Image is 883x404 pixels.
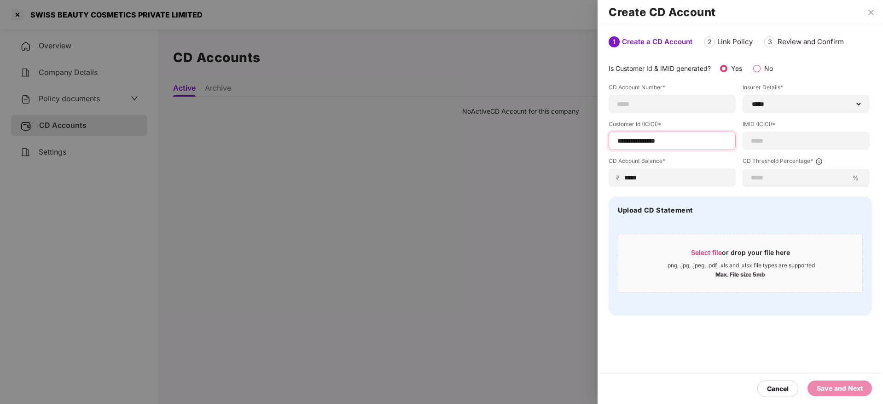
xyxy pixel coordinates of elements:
[622,37,692,46] div: Create a CD Account
[764,64,773,72] label: No
[817,383,863,393] div: Save and Next
[691,248,790,262] div: or drop your file here
[767,384,789,394] div: Cancel
[764,36,775,47] div: 3
[743,83,870,95] label: Insurer Details*
[717,37,753,46] div: Link Policy
[778,37,844,46] div: Review and Confirm
[743,120,870,132] label: IMID (ICICI)*
[666,262,815,269] div: .png, .jpg, .jpeg, .pdf, .xls and .xlsx file types are supported
[691,248,722,256] span: Select file
[743,157,870,169] label: CD Threshold Percentage*
[618,206,693,215] h4: Upload CD Statement
[731,64,742,72] label: Yes
[609,120,736,132] label: Customer Id (ICICI)*
[609,83,736,95] label: CD Account Number*
[616,173,623,182] span: ₹
[609,36,620,47] div: 1
[609,63,711,74] p: Is Customer Id & IMID generated?
[815,158,823,165] img: svg+xml;base64,PHN2ZyBpZD0iSW5mbyIgeG1sbnM9Imh0dHA6Ly93d3cudzMub3JnLzIwMDAvc3ZnIiB3aWR0aD0iMTQiIG...
[704,36,715,47] div: 2
[609,157,736,168] label: CD Account Balance*
[848,173,862,182] span: %
[865,8,877,17] button: Close
[609,7,872,17] h2: Create CD Account
[715,269,765,278] div: Max. File size 5mb
[618,241,862,285] span: Select fileor drop your file here.png, .jpg, .jpeg, .pdf, .xls and .xlsx file types are supported...
[867,9,875,16] span: close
